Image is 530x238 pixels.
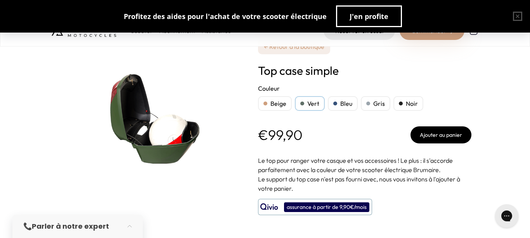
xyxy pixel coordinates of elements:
[258,127,303,143] p: €99,90
[260,202,278,212] img: logo qivio
[361,96,390,111] div: Gris
[284,202,369,212] div: assurance à partir de 9,90€/mois
[258,84,471,93] h2: Couleur
[258,64,471,78] h1: Top case simple
[258,174,471,193] p: Le support du top case n'est pas fourni avec, nous vous invitons à l'ajouter à votre panier.
[258,156,471,174] p: Le top pour ranger votre casque et vos accessoires ! Le plus : il s'accorde parfaitement avec la ...
[410,126,471,143] button: Ajouter au panier
[295,96,325,111] div: Vert
[393,96,423,111] div: Noir
[491,202,522,230] iframe: Gorgias live chat messenger
[52,19,246,213] img: Top case simple
[328,96,358,111] div: Bleu
[258,199,372,215] button: assurance à partir de 9,90€/mois
[258,96,292,111] div: Beige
